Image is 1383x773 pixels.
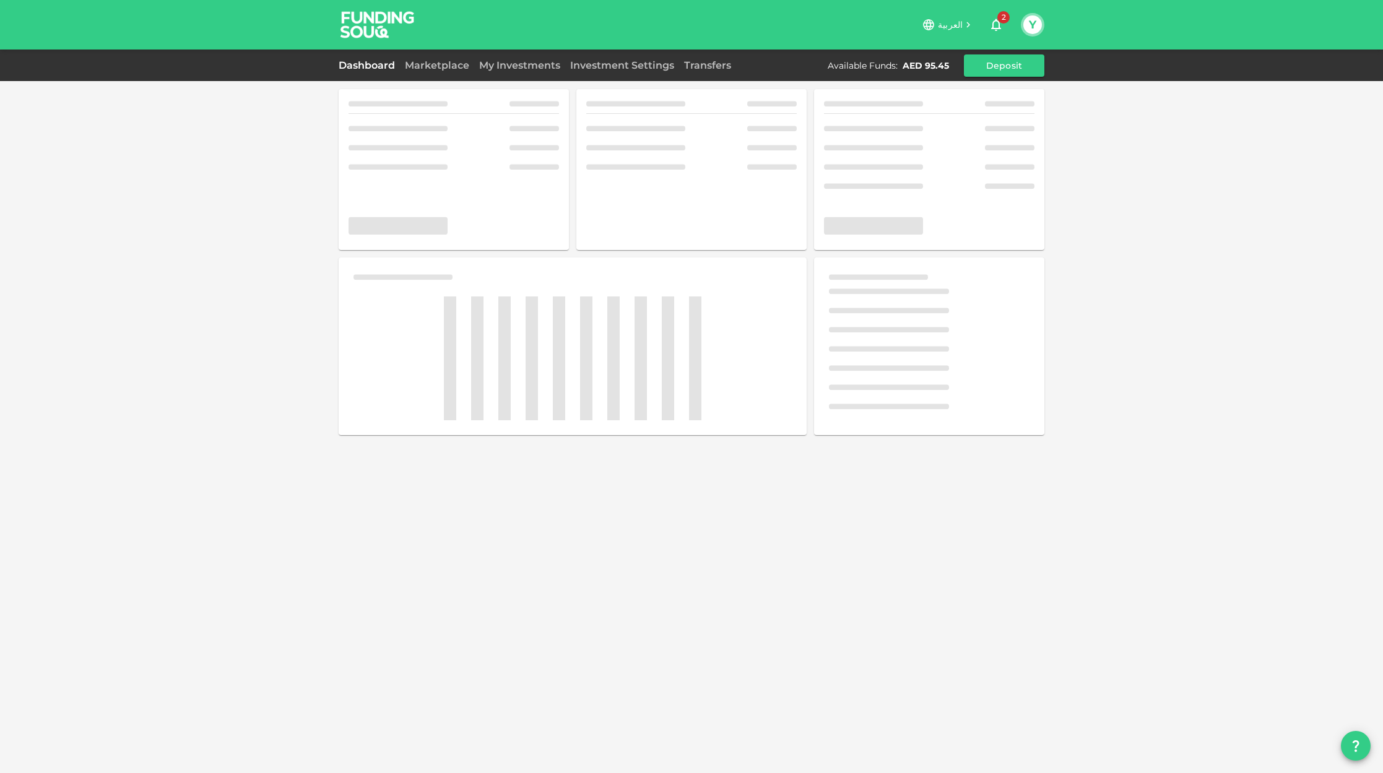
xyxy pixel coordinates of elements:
a: My Investments [474,59,565,71]
button: 2 [984,12,1008,37]
div: AED 95.45 [903,59,949,72]
a: Transfers [679,59,736,71]
button: Deposit [964,54,1044,77]
div: Available Funds : [828,59,898,72]
span: 2 [997,11,1010,24]
a: Marketplace [400,59,474,71]
button: Y [1023,15,1042,34]
a: Investment Settings [565,59,679,71]
span: العربية [938,19,963,30]
a: Dashboard [339,59,400,71]
button: question [1341,731,1371,761]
